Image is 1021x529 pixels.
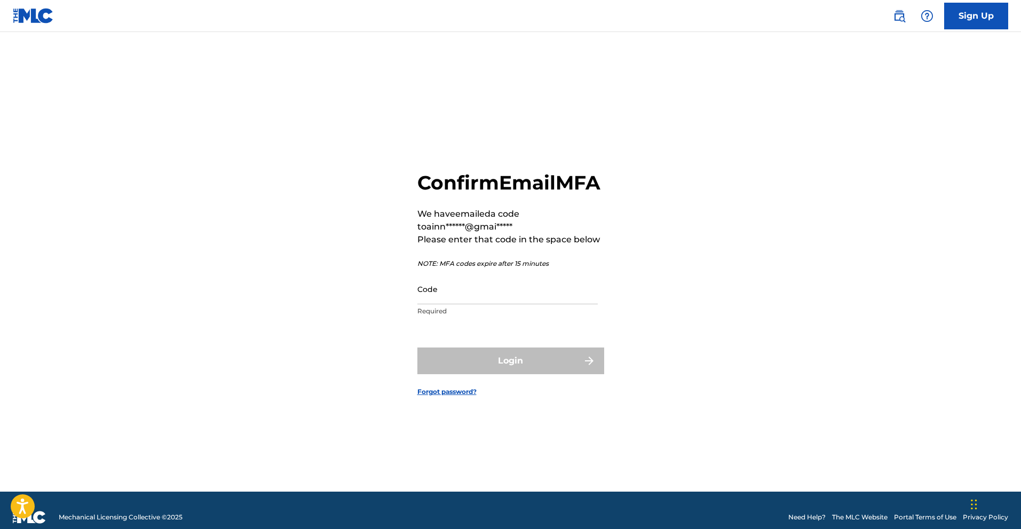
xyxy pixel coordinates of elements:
[971,488,977,520] div: Drag
[417,387,477,397] a: Forgot password?
[963,512,1008,522] a: Privacy Policy
[893,10,906,22] img: search
[968,478,1021,529] iframe: Chat Widget
[788,512,826,522] a: Need Help?
[894,512,956,522] a: Portal Terms of Use
[417,171,604,195] h2: Confirm Email MFA
[916,5,938,27] div: Help
[417,233,604,246] p: Please enter that code in the space below
[921,10,933,22] img: help
[832,512,888,522] a: The MLC Website
[417,259,604,269] p: NOTE: MFA codes expire after 15 minutes
[59,512,183,522] span: Mechanical Licensing Collective © 2025
[944,3,1008,29] a: Sign Up
[13,511,46,524] img: logo
[13,8,54,23] img: MLC Logo
[417,306,598,316] p: Required
[889,5,910,27] a: Public Search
